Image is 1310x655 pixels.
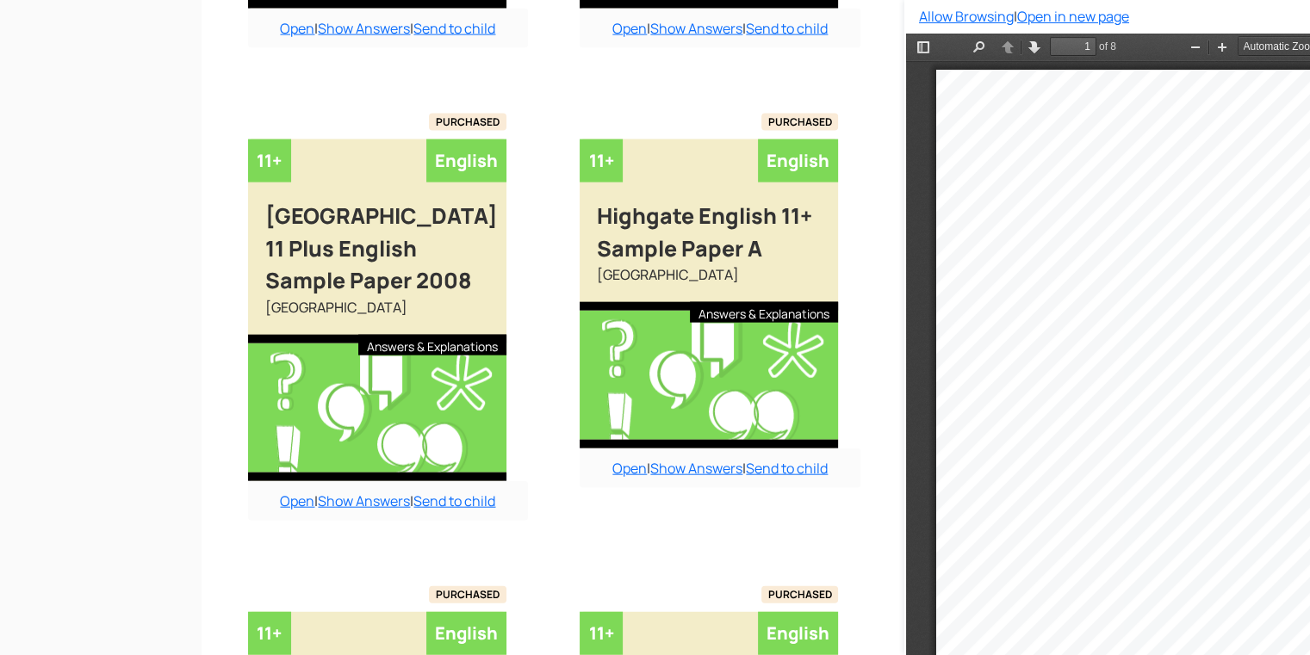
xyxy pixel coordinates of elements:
[426,139,506,182] div: English
[97,422,526,433] div: Make sure you check your work thoroughly for mistakes in spelling, punctuation and
[746,19,828,38] a: Send to child
[580,448,860,488] div: | |
[612,19,647,38] a: Open
[115,382,119,393] div: 
[650,459,742,478] a: Show Answers
[254,270,409,291] div: Sample Paper A
[580,264,838,302] div: [GEOGRAPHIC_DATA]
[413,19,495,38] a: Send to child
[214,270,250,291] div: 11+
[97,435,146,446] div: grammar.
[919,7,1129,26] span: |
[280,19,314,38] a: Open
[429,114,506,131] span: PURCHASED
[429,586,506,603] span: PURCHASED
[650,19,742,38] a: Show Answers
[426,612,506,655] div: English
[919,7,1014,26] a: Allow Browsing
[248,297,506,335] div: [GEOGRAPHIC_DATA]
[248,9,529,48] div: | |
[318,19,410,38] a: Show Answers
[690,302,838,323] div: Answers & Explanations
[580,139,623,182] div: 11+
[612,459,647,478] a: Open
[580,9,860,48] div: | |
[97,343,206,355] div: Time allowed: I hour
[761,114,839,131] span: PURCHASED
[746,459,828,478] a: Send to child
[275,223,349,244] div: English
[248,139,291,182] div: 11+
[580,612,623,655] div: 11+
[332,3,455,22] select: Zoom
[758,612,838,655] div: English
[131,369,375,380] div: Part 1 (comprehension and analysis): 40 minutes
[115,368,119,380] div: 
[358,335,506,355] div: Answers & Explanations
[1017,7,1129,26] a: Open in new page
[580,182,838,264] div: Highgate English 11+ Sample Paper A
[758,139,838,182] div: English
[248,182,506,297] div: [GEOGRAPHIC_DATA] 11 Plus English Sample Paper 2008
[144,3,190,22] input: Page
[131,383,307,394] div: Part 2 (creative writing): 20 minutes
[280,491,314,510] a: Open
[761,586,839,603] span: PURCHASED
[248,612,291,655] div: 11+
[190,3,216,22] span: of 8
[248,481,529,521] div: | |
[413,491,495,510] a: Send to child
[318,491,410,510] a: Show Answers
